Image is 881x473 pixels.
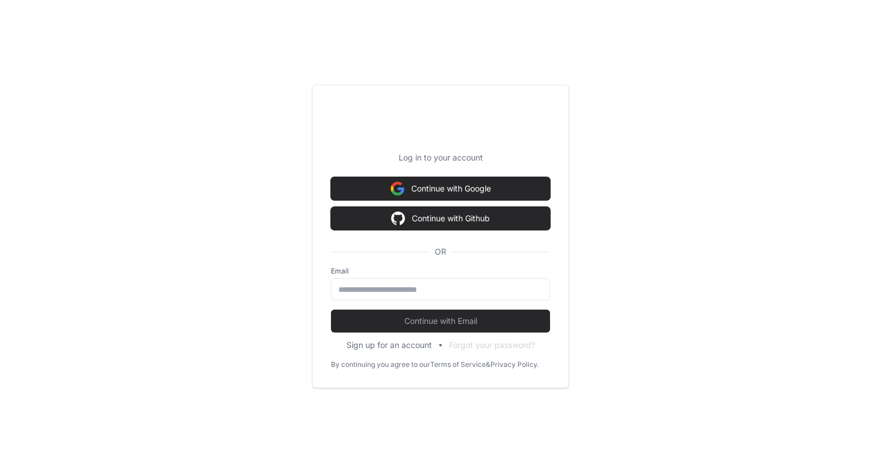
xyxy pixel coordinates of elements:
a: Privacy Policy. [490,360,539,369]
button: Forgot your password? [449,339,535,351]
button: Continue with Google [331,177,550,200]
label: Email [331,267,550,276]
button: Continue with Email [331,310,550,333]
button: Sign up for an account [346,339,432,351]
a: Terms of Service [430,360,486,369]
span: Continue with Email [331,315,550,327]
div: By continuing you agree to our [331,360,430,369]
div: & [486,360,490,369]
button: Continue with Github [331,207,550,230]
img: Sign in with google [391,177,404,200]
p: Log in to your account [331,152,550,163]
span: OR [430,246,451,257]
img: Sign in with google [391,207,405,230]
